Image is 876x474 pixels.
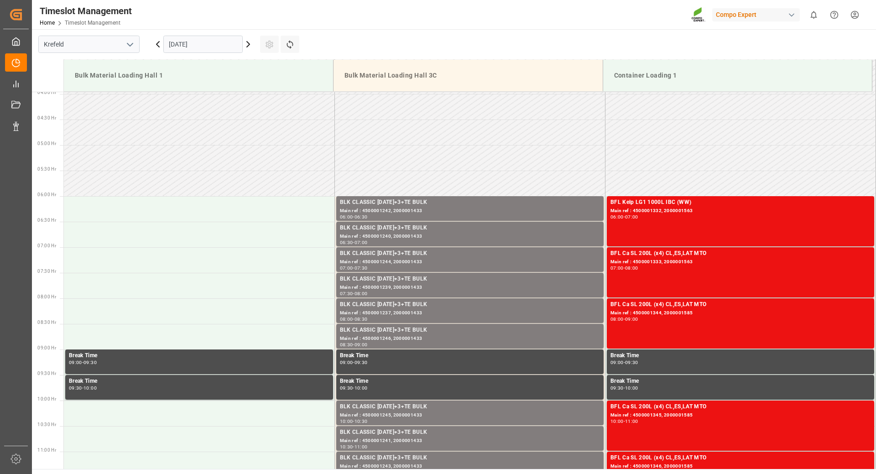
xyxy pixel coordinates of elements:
[340,419,353,423] div: 10:00
[353,445,354,449] div: -
[355,317,368,321] div: 08:30
[353,386,354,390] div: -
[37,320,56,325] span: 08:30 Hr
[353,292,354,296] div: -
[610,300,871,309] div: BFL Ca SL 200L (x4) CL,ES,LAT MTO
[340,292,353,296] div: 07:30
[610,360,624,365] div: 09:00
[40,20,55,26] a: Home
[355,266,368,270] div: 07:30
[353,419,354,423] div: -
[71,67,326,84] div: Bulk Material Loading Hall 1
[625,386,638,390] div: 10:00
[353,360,354,365] div: -
[610,419,624,423] div: 10:00
[340,360,353,365] div: 09:00
[340,377,600,386] div: Break Time
[123,37,136,52] button: open menu
[625,360,638,365] div: 09:30
[82,386,83,390] div: -
[355,292,368,296] div: 08:00
[353,215,354,219] div: -
[610,198,871,207] div: BFL Kelp LG1 1000L IBC (WW)
[355,419,368,423] div: 10:30
[340,463,600,470] div: Main ref : 4500001243, 2000001433
[624,215,625,219] div: -
[340,309,600,317] div: Main ref : 4500001237, 2000001433
[340,453,600,463] div: BLK CLASSIC [DATE]+3+TE BULK
[340,445,353,449] div: 10:30
[37,294,56,299] span: 08:00 Hr
[803,5,824,25] button: show 0 new notifications
[353,343,354,347] div: -
[624,266,625,270] div: -
[610,207,871,215] div: Main ref : 4500001332, 2000001563
[340,240,353,245] div: 06:30
[610,67,865,84] div: Container Loading 1
[340,437,600,445] div: Main ref : 4500001241, 2000001433
[69,377,329,386] div: Break Time
[353,317,354,321] div: -
[624,317,625,321] div: -
[610,317,624,321] div: 08:00
[340,317,353,321] div: 08:00
[610,249,871,258] div: BFL Ca SL 200L (x4) CL,ES,LAT MTO
[355,343,368,347] div: 09:00
[37,371,56,376] span: 09:30 Hr
[624,419,625,423] div: -
[610,453,871,463] div: BFL Ca SL 200L (x4) CL,ES,LAT MTO
[37,396,56,401] span: 10:00 Hr
[38,36,140,53] input: Type to search/select
[355,240,368,245] div: 07:00
[340,284,600,292] div: Main ref : 4500001239, 2000001433
[69,351,329,360] div: Break Time
[37,90,56,95] span: 04:00 Hr
[625,317,638,321] div: 09:00
[610,351,871,360] div: Break Time
[691,7,706,23] img: Screenshot%202023-09-29%20at%2010.02.21.png_1712312052.png
[610,402,871,411] div: BFL Ca SL 200L (x4) CL,ES,LAT MTO
[340,249,600,258] div: BLK CLASSIC [DATE]+3+TE BULK
[83,386,97,390] div: 10:00
[610,258,871,266] div: Main ref : 4500001333, 2000001563
[340,335,600,343] div: Main ref : 4500001246, 2000001433
[625,266,638,270] div: 08:00
[340,411,600,419] div: Main ref : 4500001245, 2000001433
[712,6,803,23] button: Compo Expert
[37,167,56,172] span: 05:30 Hr
[340,224,600,233] div: BLK CLASSIC [DATE]+3+TE BULK
[625,419,638,423] div: 11:00
[83,360,97,365] div: 09:30
[37,345,56,350] span: 09:00 Hr
[37,269,56,274] span: 07:30 Hr
[340,233,600,240] div: Main ref : 4500001240, 2000001433
[340,326,600,335] div: BLK CLASSIC [DATE]+3+TE BULK
[340,266,353,270] div: 07:00
[610,377,871,386] div: Break Time
[340,386,353,390] div: 09:30
[69,360,82,365] div: 09:00
[625,215,638,219] div: 07:00
[37,192,56,197] span: 06:00 Hr
[712,8,800,21] div: Compo Expert
[37,448,56,453] span: 11:00 Hr
[610,266,624,270] div: 07:00
[37,422,56,427] span: 10:30 Hr
[37,115,56,120] span: 04:30 Hr
[624,386,625,390] div: -
[340,402,600,411] div: BLK CLASSIC [DATE]+3+TE BULK
[340,258,600,266] div: Main ref : 4500001244, 2000001433
[355,386,368,390] div: 10:00
[37,141,56,146] span: 05:00 Hr
[163,36,243,53] input: DD.MM.YYYY
[82,360,83,365] div: -
[355,445,368,449] div: 11:00
[340,300,600,309] div: BLK CLASSIC [DATE]+3+TE BULK
[610,386,624,390] div: 09:30
[340,215,353,219] div: 06:00
[40,4,132,18] div: Timeslot Management
[610,309,871,317] div: Main ref : 4500001344, 2000001585
[610,463,871,470] div: Main ref : 4500001346, 2000001585
[355,215,368,219] div: 06:30
[340,198,600,207] div: BLK CLASSIC [DATE]+3+TE BULK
